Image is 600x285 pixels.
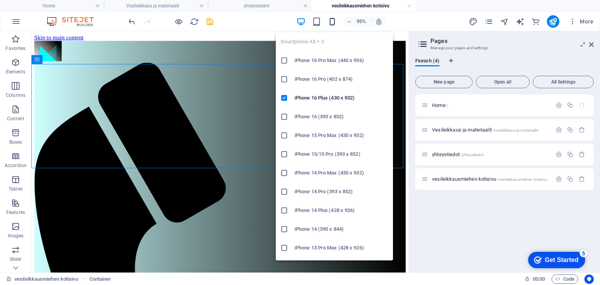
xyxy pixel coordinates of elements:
span: /vesileikkausmiehen-kotisivu [497,177,548,182]
span: Finnish (4) [415,56,439,67]
p: Accordion [5,162,27,169]
h6: iPhone 13 Pro Max (428 x 926) [295,243,388,253]
span: New page [419,80,469,84]
p: Features [6,209,25,216]
button: design [469,17,478,26]
div: Settings [555,176,562,182]
i: Navigator [500,17,509,26]
p: Slider [10,256,22,262]
h6: iPhone 16 Plus (430 x 932) [295,93,388,103]
span: Click to select. Double-click to edit [89,274,111,284]
span: /yhteystiedot [461,153,484,157]
h6: iPhone 14 (390 x 844) [295,224,388,234]
p: Images [8,233,24,239]
a: Skip to main content [3,3,55,10]
h2: Pages [430,37,594,45]
p: Favorites [5,45,25,52]
h6: iPhone 14 Plus (428 x 926) [295,206,388,215]
div: Vesileikkaus ja materiaalit/vesileikkaus-ja-materiaalit [430,127,552,132]
button: Code [552,274,578,284]
div: The startpage cannot be deleted [579,102,585,109]
div: 5 [58,2,66,9]
div: Settings [555,126,562,133]
div: Settings [555,151,562,158]
div: Duplicate [567,126,573,133]
button: undo [127,17,136,26]
span: Click to open page [432,176,548,182]
span: More [569,18,593,25]
button: reload [189,17,199,26]
h6: iPhone 16 Pro (402 x 874) [295,75,388,84]
div: Remove [579,176,585,182]
i: Reload page [190,17,199,26]
h3: Manage your pages and settings [430,45,578,52]
div: Home/ [430,103,552,108]
button: pages [484,17,494,26]
p: Content [7,116,24,122]
p: Boxes [9,139,22,145]
h6: iPhone 15 Pro Max (430 x 932) [295,131,388,140]
span: All Settings [536,80,590,84]
button: navigator [500,17,509,26]
button: All Settings [533,76,594,88]
button: More [566,15,596,28]
div: Remove [579,151,585,158]
i: Commerce [531,17,540,26]
h4: Vesileikkaus ja materiaalit [104,2,208,10]
i: On resize automatically adjust zoom level to fit chosen device. [375,18,382,25]
h6: iPhone 14 Pro Max (430 x 932) [295,168,388,178]
h6: 95% [355,17,368,26]
h6: iPhone 16 Pro Max (440 x 956) [295,56,388,65]
span: Code [555,274,575,284]
div: Remove [579,126,585,133]
h6: iPhone 16 (393 x 852) [295,112,388,121]
div: vesileikkausmiehen kotisivu/vesileikkausmiehen-kotisivu [430,176,552,182]
i: AI Writer [516,17,525,26]
nav: breadcrumb [89,274,111,284]
button: commerce [531,17,541,26]
i: Publish [548,17,557,26]
button: save [205,17,214,26]
span: Click to open page [432,151,484,157]
span: 00 00 [533,274,545,284]
div: Language Tabs [415,58,594,73]
div: Duplicate [567,102,573,109]
i: Save (Ctrl+S) [205,17,214,26]
p: Columns [6,92,25,98]
h6: iPhone 15/15 Pro (393 x 852) [295,150,388,159]
h6: iPhone 14 Pro (393 x 852) [295,187,388,196]
span: Click to open page [432,102,448,108]
div: yhteystiedot/yhteystiedot [430,152,552,157]
p: Tables [9,186,23,192]
a: Click to cancel selection. Double-click to open Pages [6,274,78,284]
button: Usercentrics [584,274,594,284]
button: text_generator [516,17,525,26]
span: / [446,103,448,108]
h4: vesileikkausmiehen kotisivu [312,2,416,10]
div: Duplicate [567,151,573,158]
button: publish [547,15,559,28]
button: Open all [476,76,530,88]
button: 95% [343,17,371,26]
div: Settings [555,102,562,109]
span: Open all [479,80,526,84]
i: Undo: Change text (Ctrl+Z) [127,17,136,26]
div: Get Started 5 items remaining, 0% complete [6,4,63,20]
div: Duplicate [567,176,573,182]
span: : [538,276,539,282]
button: New page [415,76,473,88]
span: /vesileikkaus-ja-materiaalit [493,128,538,132]
h6: Session time [525,274,545,284]
span: Click to open page [432,127,538,133]
button: Click here to leave preview mode and continue editing [174,17,183,26]
img: Editor Logo [45,17,104,26]
p: Elements [6,69,26,75]
h4: yhteystiedot [208,2,312,10]
div: Get Started [23,9,57,16]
